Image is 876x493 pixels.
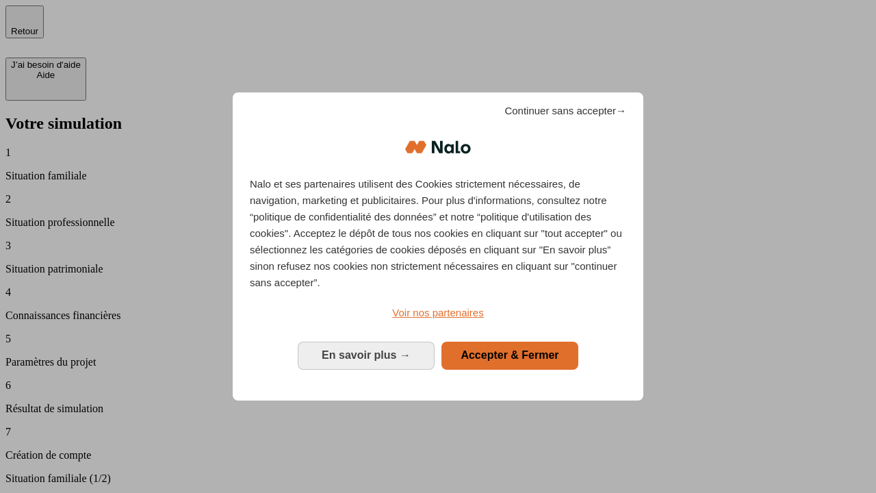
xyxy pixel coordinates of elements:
img: Logo [405,127,471,168]
a: Voir nos partenaires [250,305,626,321]
span: En savoir plus → [322,349,411,361]
button: En savoir plus: Configurer vos consentements [298,342,435,369]
span: Voir nos partenaires [392,307,483,318]
div: Bienvenue chez Nalo Gestion du consentement [233,92,643,400]
span: Accepter & Fermer [461,349,558,361]
p: Nalo et ses partenaires utilisent des Cookies strictement nécessaires, de navigation, marketing e... [250,176,626,291]
span: Continuer sans accepter→ [504,103,626,119]
button: Accepter & Fermer: Accepter notre traitement des données et fermer [441,342,578,369]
